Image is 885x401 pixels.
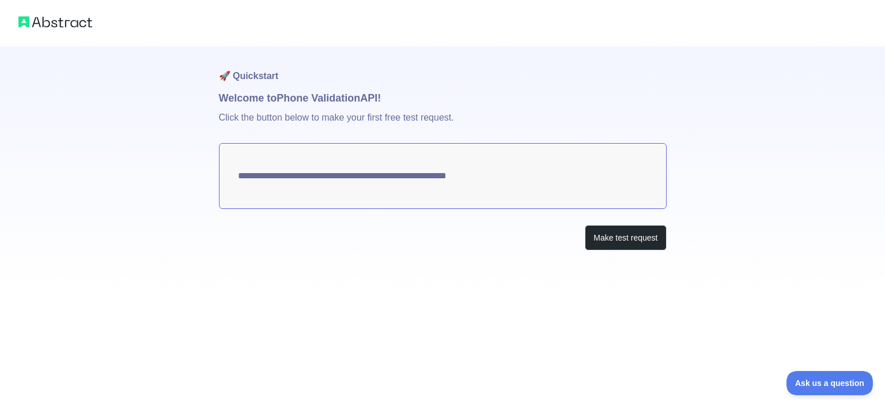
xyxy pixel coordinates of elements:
h1: 🚀 Quickstart [219,46,667,90]
img: Abstract logo [18,14,92,30]
p: Click the button below to make your first free test request. [219,106,667,143]
h1: Welcome to Phone Validation API! [219,90,667,106]
iframe: Toggle Customer Support [786,371,873,395]
button: Make test request [585,225,666,251]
